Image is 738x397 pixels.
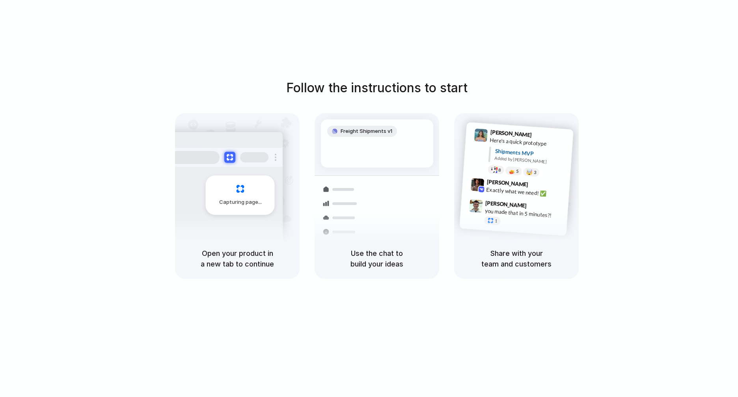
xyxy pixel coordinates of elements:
h5: Use the chat to build your ideas [324,248,430,269]
h5: Open your product in a new tab to continue [184,248,290,269]
span: 1 [495,219,498,223]
span: 9:41 AM [534,132,550,141]
span: 9:42 AM [531,181,547,190]
span: [PERSON_NAME] [485,199,527,210]
div: Exactly what we need! ✅ [486,186,565,199]
div: Added by [PERSON_NAME] [494,155,567,166]
span: [PERSON_NAME] [490,128,532,139]
span: [PERSON_NAME] [486,177,528,189]
div: Here's a quick prototype [490,136,568,149]
span: Freight Shipments v1 [341,127,392,135]
h1: Follow the instructions to start [286,78,468,97]
span: 3 [534,170,537,175]
span: 8 [498,168,501,172]
div: you made that in 5 minutes?! [485,207,563,220]
span: 5 [516,169,519,173]
div: Shipments MVP [495,147,568,160]
span: Capturing page [219,198,263,206]
span: 9:47 AM [529,202,545,212]
h5: Share with your team and customers [464,248,569,269]
div: 🤯 [526,169,533,175]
